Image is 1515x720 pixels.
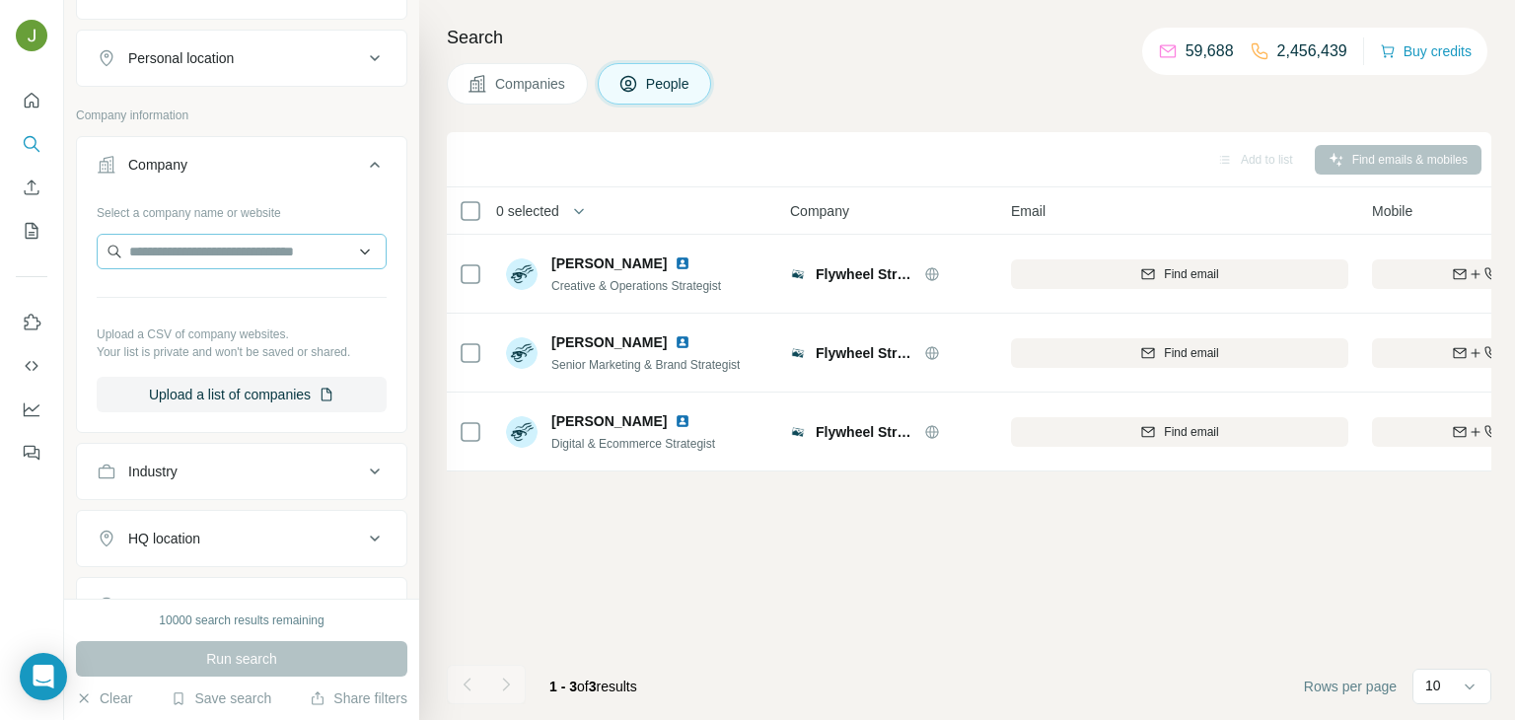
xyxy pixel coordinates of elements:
span: Find email [1164,265,1218,283]
span: 0 selected [496,201,559,221]
button: My lists [16,213,47,249]
span: 1 - 3 [549,679,577,694]
span: Email [1011,201,1046,221]
span: 3 [589,679,597,694]
p: 2,456,439 [1277,39,1347,63]
img: LinkedIn logo [675,255,690,271]
span: Find email [1164,423,1218,441]
button: Share filters [310,688,407,708]
span: Senior Marketing & Brand Strategist [551,358,740,372]
button: Save search [171,688,271,708]
h4: Search [447,24,1491,51]
div: Select a company name or website [97,196,387,222]
span: [PERSON_NAME] [551,253,667,273]
span: Rows per page [1304,677,1397,696]
button: Search [16,126,47,162]
button: Clear [76,688,132,708]
div: Industry [128,462,178,481]
img: Logo of Flywheel Strategy [790,266,806,282]
img: LinkedIn logo [675,334,690,350]
button: Upload a list of companies [97,377,387,412]
p: Upload a CSV of company websites. [97,325,387,343]
button: Find email [1011,417,1348,447]
p: Your list is private and won't be saved or shared. [97,343,387,361]
div: Open Intercom Messenger [20,653,67,700]
span: [PERSON_NAME] [551,411,667,431]
img: Avatar [506,337,538,369]
img: Avatar [506,258,538,290]
div: HQ location [128,529,200,548]
span: Flywheel Strategy [816,264,914,284]
button: Use Surfe API [16,348,47,384]
button: Industry [77,448,406,495]
div: Annual revenue ($) [128,596,246,615]
img: Logo of Flywheel Strategy [790,424,806,440]
div: Personal location [128,48,234,68]
button: Find email [1011,259,1348,289]
button: Find email [1011,338,1348,368]
p: 10 [1425,676,1441,695]
span: Creative & Operations Strategist [551,279,721,293]
span: results [549,679,637,694]
button: Enrich CSV [16,170,47,205]
button: Annual revenue ($) [77,582,406,629]
p: Company information [76,107,407,124]
span: Company [790,201,849,221]
div: Company [128,155,187,175]
button: Dashboard [16,392,47,427]
span: People [646,74,691,94]
button: Use Surfe on LinkedIn [16,305,47,340]
img: Avatar [506,416,538,448]
span: Flywheel Strategy [816,422,914,442]
img: Avatar [16,20,47,51]
button: Feedback [16,435,47,470]
span: of [577,679,589,694]
img: LinkedIn logo [675,413,690,429]
p: 59,688 [1186,39,1234,63]
button: Company [77,141,406,196]
span: Mobile [1372,201,1412,221]
span: Find email [1164,344,1218,362]
span: Companies [495,74,567,94]
button: HQ location [77,515,406,562]
button: Quick start [16,83,47,118]
div: 10000 search results remaining [159,612,324,629]
span: Flywheel Strategy [816,343,914,363]
span: Digital & Ecommerce Strategist [551,437,715,451]
button: Personal location [77,35,406,82]
button: Buy credits [1380,37,1472,65]
span: [PERSON_NAME] [551,332,667,352]
img: Logo of Flywheel Strategy [790,345,806,361]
